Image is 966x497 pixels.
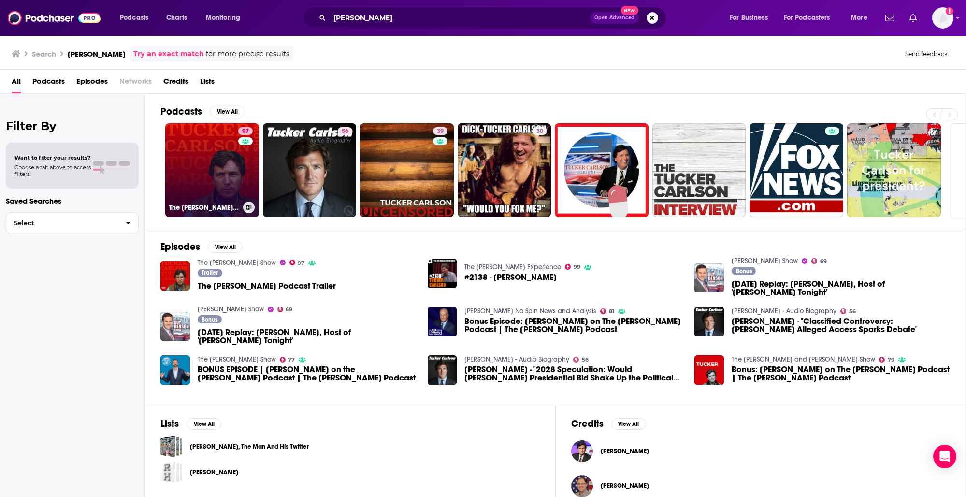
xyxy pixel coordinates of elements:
[312,7,676,29] div: Search podcasts, credits, & more...
[8,9,101,27] img: Podchaser - Follow, Share and Rate Podcasts
[784,11,830,25] span: For Podcasters
[119,73,152,93] span: Networks
[242,127,249,136] span: 97
[160,261,190,291] img: The Tucker Carlson Podcast Trailer
[571,418,604,430] h2: Credits
[694,307,724,336] img: Tucker Carlson - "Classified Controversy: Tucker Carlson's Alleged Access Sparks Debate"
[732,365,950,382] a: Bonus: Bret Weinstein on The Tucker Carlson Podcast | The Tucker Carlson Podcast
[113,10,161,26] button: open menu
[433,127,447,135] a: 39
[160,241,200,253] h2: Episodes
[536,127,543,136] span: 30
[190,467,238,478] a: [PERSON_NAME]
[601,447,649,455] a: Tucker Carlson
[811,258,827,264] a: 69
[732,257,798,265] a: Guy Benson Show
[840,308,856,314] a: 56
[200,73,215,93] a: Lists
[888,358,894,362] span: 79
[464,307,596,315] a: Bill O’Reilly’s No Spin News and Analysis
[573,357,589,363] a: 56
[206,48,289,59] span: for more precise results
[736,268,752,274] span: Bonus
[6,220,118,226] span: Select
[198,328,416,345] span: [DATE] Replay: [PERSON_NAME], Host of '[PERSON_NAME] Tonight'
[601,482,649,490] span: [PERSON_NAME]
[732,317,950,334] span: [PERSON_NAME] - "Classified Controversy: [PERSON_NAME] Alleged Access Sparks Debate"
[600,308,614,314] a: 81
[288,358,295,362] span: 77
[198,282,336,290] a: The Tucker Carlson Podcast Trailer
[574,265,580,269] span: 99
[571,475,593,497] img: Blake Neff
[330,10,590,26] input: Search podcasts, credits, & more...
[76,73,108,93] a: Episodes
[437,127,444,136] span: 39
[286,307,292,312] span: 69
[571,418,646,430] a: CreditsView All
[932,7,953,29] img: User Profile
[902,50,951,58] button: Send feedback
[6,196,139,205] p: Saved Searches
[202,270,218,276] span: Trailer
[933,445,956,468] div: Open Intercom Messenger
[160,461,182,483] a: Malcom
[464,263,561,271] a: The Joe Rogan Experience
[198,282,336,290] span: The [PERSON_NAME] Podcast Trailer
[32,73,65,93] a: Podcasts
[277,307,293,312] a: 69
[6,212,139,234] button: Select
[120,11,148,25] span: Podcasts
[601,447,649,455] span: [PERSON_NAME]
[160,418,221,430] a: ListsView All
[732,365,950,382] span: Bonus: [PERSON_NAME] on The [PERSON_NAME] Podcast | The [PERSON_NAME] Podcast
[160,10,193,26] a: Charts
[160,355,190,385] a: BONUS EPISODE | Mike Benz on the Tucker Carlson Podcast | The Tucker Carlson Podcast
[32,49,56,58] h3: Search
[621,6,638,15] span: New
[582,358,589,362] span: 56
[694,263,724,293] img: Sunday Replay: Tucker Carlson, Host of 'Tucker Carlson Tonight'
[160,105,245,117] a: PodcastsView All
[732,280,950,296] span: [DATE] Replay: [PERSON_NAME], Host of '[PERSON_NAME] Tonight'
[611,418,646,430] button: View All
[342,127,348,136] span: 56
[160,105,202,117] h2: Podcasts
[160,241,243,253] a: EpisodesView All
[946,7,953,15] svg: Add a profile image
[881,10,898,26] a: Show notifications dropdown
[851,11,867,25] span: More
[360,123,454,217] a: 39
[169,204,239,212] h3: The [PERSON_NAME] Show
[280,357,295,363] a: 77
[298,261,304,265] span: 97
[694,355,724,385] img: Bonus: Bret Weinstein on The Tucker Carlson Podcast | The Tucker Carlson Podcast
[571,440,593,462] img: Tucker Carlson
[533,127,547,135] a: 30
[464,365,683,382] span: [PERSON_NAME] - "2028 Speculation: Would [PERSON_NAME] Presidential Bid Shake Up the Political La...
[778,10,844,26] button: open menu
[6,119,139,133] h2: Filter By
[166,11,187,25] span: Charts
[428,355,457,385] a: Tucker Carlson - "2028 Speculation: Would Tucker Carlson's Presidential Bid Shake Up the Politica...
[428,307,457,336] img: Bonus Episode: Bret Weinstein on The Tucker Carlson Podcast | The Tucker Carlson Podcast
[732,317,950,334] a: Tucker Carlson - "Classified Controversy: Tucker Carlson's Alleged Access Sparks Debate"
[198,305,264,313] a: Guy Benson Show
[160,312,190,341] img: Sunday Replay: Tucker Carlson, Host of 'Tucker Carlson Tonight'
[464,355,569,364] a: Tucker Carlson - Audio Biography
[609,309,614,314] span: 81
[464,365,683,382] a: Tucker Carlson - "2028 Speculation: Would Tucker Carlson's Presidential Bid Shake Up the Politica...
[464,273,557,281] a: #2138 - Tucker Carlson
[849,309,856,314] span: 56
[210,106,245,117] button: View All
[590,12,639,24] button: Open AdvancedNew
[906,10,921,26] a: Show notifications dropdown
